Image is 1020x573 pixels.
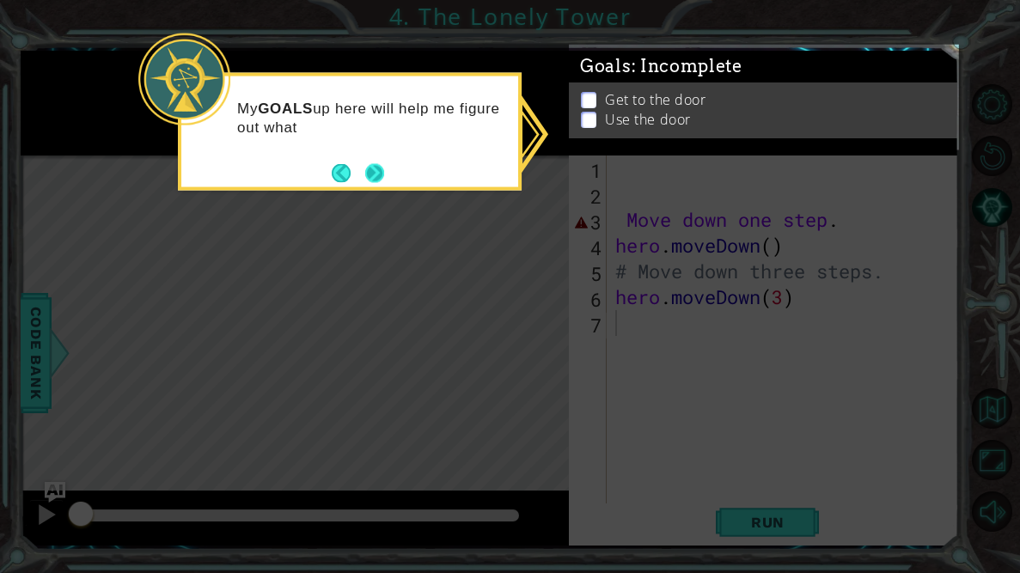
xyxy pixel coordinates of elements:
[258,100,313,116] strong: GOALS
[237,99,506,137] p: My up here will help me figure out what
[332,163,365,182] button: Back
[580,56,742,77] span: Goals
[605,110,691,129] p: Use the door
[632,56,742,76] span: : Incomplete
[365,163,384,182] button: Next
[605,90,705,109] p: Get to the door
